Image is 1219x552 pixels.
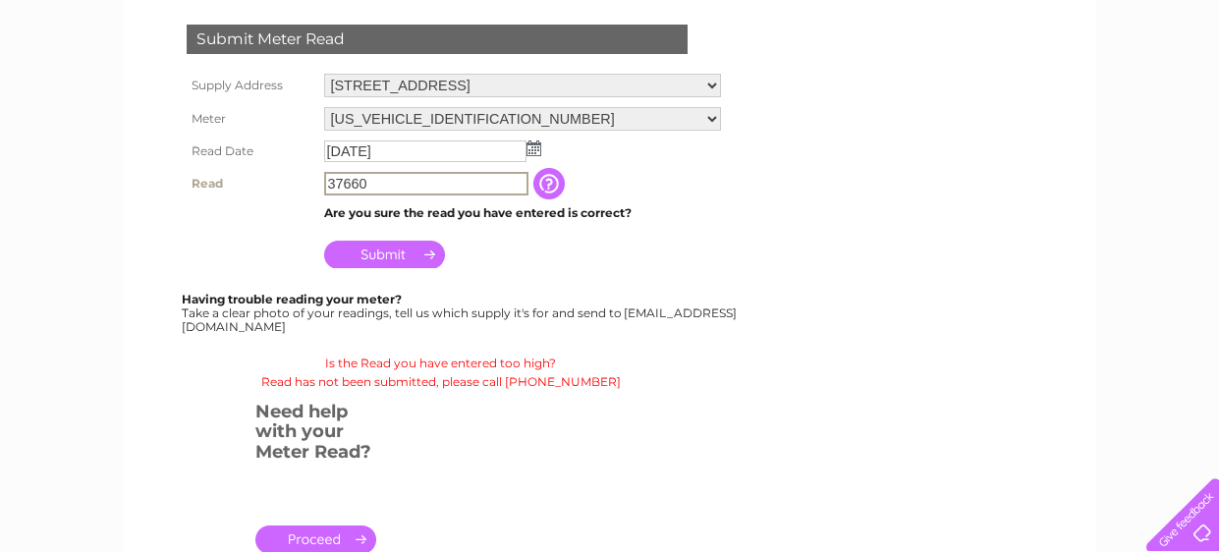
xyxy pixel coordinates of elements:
a: Blog [1048,83,1077,98]
a: Log out [1154,83,1200,98]
a: Energy [922,83,966,98]
a: Contact [1088,83,1136,98]
div: Submit Meter Read [187,25,688,54]
th: Supply Address [182,69,319,102]
a: 0333 014 3131 [849,10,984,34]
input: Submit [324,241,445,268]
b: Having trouble reading your meter? [182,292,402,306]
div: Clear Business is a trading name of Verastar Limited (registered in [GEOGRAPHIC_DATA] No. 3667643... [146,11,1075,95]
th: Meter [182,102,319,136]
td: Are you sure the read you have entered is correct? [319,200,726,226]
a: Water [873,83,911,98]
input: Information [533,168,569,199]
div: Take a clear photo of your readings, tell us which supply it's for and send to [EMAIL_ADDRESS][DO... [182,293,740,333]
th: Read [182,167,319,200]
p: Is the Read you have entered too high? Read has not been submitted, please call [PHONE_NUMBER] [142,354,740,391]
th: Read Date [182,136,319,167]
img: ... [526,140,541,156]
img: logo.png [42,51,142,111]
h3: Need help with your Meter Read? [255,398,376,472]
a: Telecoms [977,83,1036,98]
